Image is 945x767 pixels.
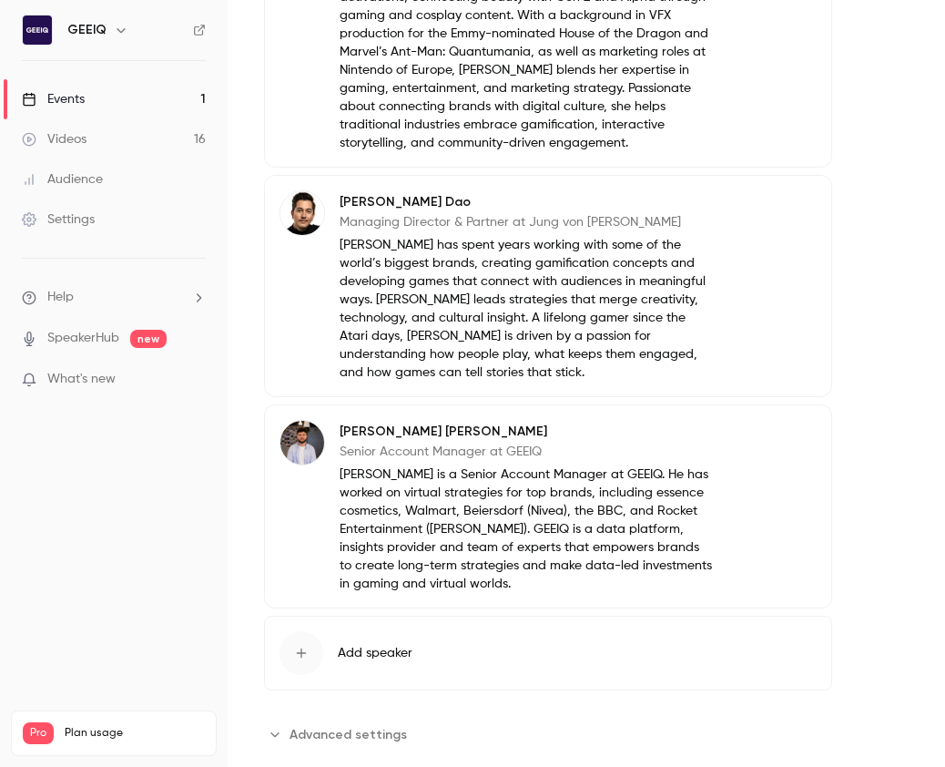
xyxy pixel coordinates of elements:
p: [PERSON_NAME] is a Senior Account Manager at GEEIQ. He has worked on virtual strategies for top b... [340,465,714,593]
img: Thanh Dao [280,191,324,235]
img: Tom von Simson [280,421,324,465]
span: Pro [23,722,54,744]
p: Senior Account Manager at GEEIQ [340,443,714,461]
span: Add speaker [338,644,412,662]
span: Advanced settings [290,725,407,744]
section: Advanced settings [264,720,832,749]
span: Plan usage [65,726,205,741]
p: Managing Director & Partner at Jung von [PERSON_NAME] [340,213,714,231]
img: GEEIQ [23,15,52,45]
p: [PERSON_NAME] has spent years working with some of the world’s biggest brands, creating gamificat... [340,236,714,382]
h6: GEEIQ [67,21,107,39]
p: [PERSON_NAME] Dao [340,193,714,211]
li: help-dropdown-opener [22,288,206,307]
div: Thanh Dao[PERSON_NAME] DaoManaging Director & Partner at Jung von [PERSON_NAME][PERSON_NAME] has ... [264,175,832,397]
button: Advanced settings [264,720,418,749]
p: [PERSON_NAME] [PERSON_NAME] [340,423,714,441]
div: Tom von Simson[PERSON_NAME] [PERSON_NAME]Senior Account Manager at GEEIQ[PERSON_NAME] is a Senior... [264,404,832,608]
span: What's new [47,370,116,389]
span: new [130,330,167,348]
div: Videos [22,130,86,148]
div: Events [22,90,85,108]
button: Add speaker [264,616,832,690]
div: Audience [22,170,103,189]
a: SpeakerHub [47,329,119,348]
span: Help [47,288,74,307]
div: Settings [22,210,95,229]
